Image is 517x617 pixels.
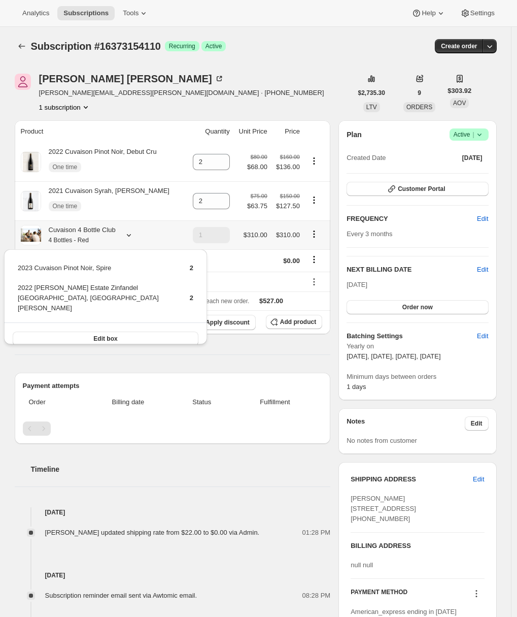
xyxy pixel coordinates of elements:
span: Customer Portal [398,185,445,193]
span: Subscription #16373154110 [31,41,161,52]
span: Create order [441,42,477,50]
span: Tools [123,9,139,17]
button: Analytics [16,6,55,20]
button: Edit [471,328,494,344]
span: Status [176,397,228,407]
span: Active [205,42,222,50]
button: Tools [117,6,155,20]
span: Edit [471,419,482,428]
button: Product actions [306,155,322,167]
span: Recurring [169,42,195,50]
button: 9 [411,86,427,100]
button: Edit [465,416,489,431]
button: $2,735.30 [352,86,391,100]
small: 4 Bottles - Red [49,237,89,244]
span: LTV [366,104,377,111]
h2: Payment attempts [23,381,323,391]
span: Add product [280,318,316,326]
span: Billing date [86,397,170,407]
span: One time [53,163,78,171]
span: $136.00 [273,162,300,172]
div: Cuvaison 4 Bottle Club [41,225,116,245]
span: ORDERS [406,104,432,111]
span: Edit [477,214,488,224]
button: Edit box [13,332,198,346]
h3: BILLING ADDRESS [351,541,484,551]
span: Edit box [93,335,117,343]
span: 1 days [347,383,366,391]
button: Product actions [306,229,322,240]
button: Subscriptions [15,39,29,53]
h2: NEXT BILLING DATE [347,265,477,275]
span: [PERSON_NAME] updated shipping rate from $22.00 to $0.00 via Admin. [45,529,260,536]
button: Edit [467,471,490,488]
h3: SHIPPING ADDRESS [351,474,473,484]
button: Customer Portal [347,182,488,196]
span: Settings [470,9,495,17]
span: Subscription reminder email sent via Awtomic email. [45,592,197,599]
span: $68.00 [247,162,267,172]
span: michael allen [15,74,31,90]
button: Edit [477,265,488,275]
small: $75.00 [251,193,267,199]
button: Settings [454,6,501,20]
button: Order now [347,300,488,314]
th: Product [15,120,186,143]
span: $310.00 [244,231,267,239]
button: Shipping actions [306,254,322,265]
h2: Plan [347,129,362,140]
span: $127.50 [273,201,300,211]
td: 2023 Cuvaison Pinot Noir, Spire [17,263,173,281]
button: Add product [266,315,322,329]
button: Edit [471,211,494,227]
button: Create order [435,39,483,53]
span: AOV [453,100,466,107]
span: [PERSON_NAME][EMAIL_ADDRESS][PERSON_NAME][DOMAIN_NAME] · [PHONE_NUMBER] [39,88,324,98]
span: Edit [473,474,484,484]
span: Edit [477,331,488,341]
button: Subscriptions [57,6,115,20]
th: Price [270,120,303,143]
span: $303.92 [447,86,471,96]
td: 2022 [PERSON_NAME] Estate Zinfandel [GEOGRAPHIC_DATA], [GEOGRAPHIC_DATA][PERSON_NAME] [17,282,173,321]
span: Minimum days between orders [347,372,488,382]
span: [DATE] [347,281,367,288]
h2: FREQUENCY [347,214,477,224]
h4: [DATE] [15,570,331,580]
span: 08:28 PM [302,591,331,601]
span: $63.75 [247,201,267,211]
span: 9 [418,89,421,97]
div: [PERSON_NAME] [PERSON_NAME] [39,74,224,84]
h3: PAYMENT METHOD [351,588,407,602]
span: $2,735.30 [358,89,385,97]
span: Yearly on [347,341,488,351]
span: [DATE], [DATE], [DATE], [DATE] [347,352,440,360]
button: Help [405,6,452,20]
div: 2022 Cuvaison Pinot Noir, Debut Cru [41,147,157,177]
div: 2021 Cuvaison Syrah, [PERSON_NAME] [41,186,169,216]
h2: Timeline [31,464,331,474]
span: Subscriptions [63,9,109,17]
small: $160.00 [280,154,300,160]
button: [DATE] [456,151,489,165]
button: Apply discount [191,315,256,330]
span: Order now [402,303,433,311]
span: Every 3 months [347,230,392,238]
span: Active [454,129,485,140]
small: $80.00 [251,154,267,160]
span: [PERSON_NAME] [STREET_ADDRESS] [PHONE_NUMBER] [351,495,416,523]
small: $150.00 [280,193,300,199]
span: One time [53,202,78,210]
span: Apply discount [205,318,250,327]
h4: [DATE] [15,507,331,517]
span: 2 [190,294,193,302]
span: $0.00 [283,257,300,265]
h6: Batching Settings [347,331,477,341]
th: Unit Price [233,120,270,143]
span: Created Date [347,153,386,163]
span: Help [422,9,435,17]
span: $310.00 [276,231,300,239]
span: | [472,131,474,139]
th: Quantity [186,120,232,143]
